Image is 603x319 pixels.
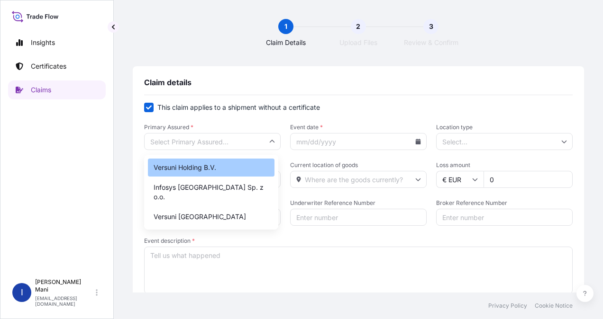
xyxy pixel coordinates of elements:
span: Upload Files [339,38,377,47]
input: mm/dd/yyyy [290,133,427,150]
input: Select... [436,133,573,150]
p: Insights [31,38,55,47]
div: Versuni Holding B.V. [148,159,274,177]
input: Where are the goods currently? [290,171,427,188]
span: Location type [436,124,573,131]
span: Event description [144,237,573,245]
span: 1 [284,22,287,31]
span: 3 [429,22,433,31]
p: [EMAIL_ADDRESS][DOMAIN_NAME] [35,295,94,307]
span: 2 [356,22,360,31]
p: Claims [31,85,51,95]
input: Select Primary Assured... [144,133,281,150]
span: I [21,288,23,297]
span: Current location of goods [290,161,427,169]
span: Primary Assured [144,124,281,131]
input: Enter number [290,209,427,226]
span: Claim Details [266,38,306,47]
span: Event date [290,124,427,131]
span: Review & Confirm [404,38,458,47]
a: Certificates [8,57,106,76]
div: Infosys [GEOGRAPHIC_DATA] Sp. z o.o. [148,178,274,206]
p: [PERSON_NAME] Mani [35,278,94,293]
p: Certificates [31,62,66,71]
a: Claims [8,80,106,99]
div: Versuni [GEOGRAPHIC_DATA] [148,208,274,226]
span: Loss amount [436,161,573,169]
span: Underwriter Reference Number [290,199,427,207]
a: Insights [8,33,106,52]
input: Enter number [436,209,573,226]
p: This claim applies to a shipment without a certificate [157,103,320,112]
span: Broker Reference Number [436,199,573,207]
a: Privacy Policy [488,302,527,310]
span: Claim details [144,78,192,87]
a: Cookie Notice [535,302,573,310]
